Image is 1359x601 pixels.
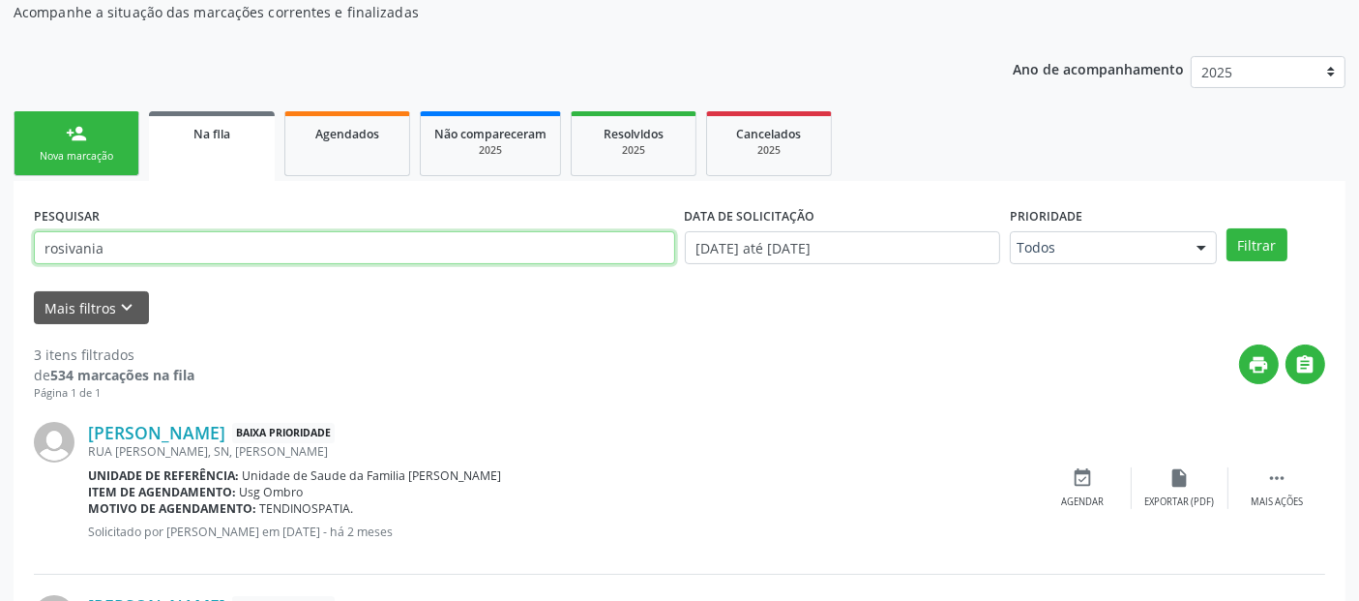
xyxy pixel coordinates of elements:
label: PESQUISAR [34,201,100,231]
span: Na fila [193,126,230,142]
i:  [1266,467,1287,489]
button:  [1285,345,1325,384]
div: person_add [66,123,87,144]
span: Agendados [315,126,379,142]
i: insert_drive_file [1169,467,1191,489]
b: Unidade de referência: [88,467,239,484]
span: Todos [1017,238,1177,257]
i: keyboard_arrow_down [117,297,138,318]
div: 3 itens filtrados [34,345,194,365]
input: Nome, CNS [34,231,675,264]
span: TENDINOSPATIA. [260,500,354,517]
i: event_available [1073,467,1094,489]
button: print [1239,345,1279,384]
span: Resolvidos [604,126,664,142]
a: [PERSON_NAME] [88,422,225,443]
span: Não compareceram [434,126,547,142]
div: 2025 [721,143,817,158]
strong: 534 marcações na fila [50,366,194,384]
div: Exportar (PDF) [1145,496,1215,509]
b: Motivo de agendamento: [88,500,256,517]
button: Mais filtroskeyboard_arrow_down [34,291,149,325]
input: Selecione um intervalo [685,231,1000,264]
div: 2025 [434,143,547,158]
div: Página 1 de 1 [34,385,194,402]
div: Mais ações [1251,496,1303,509]
span: Unidade de Saude da Familia [PERSON_NAME] [243,467,502,484]
i: print [1249,354,1270,376]
span: Baixa Prioridade [232,423,335,443]
div: Nova marcação [28,149,125,164]
label: Prioridade [1010,201,1082,231]
i:  [1295,354,1316,376]
div: 2025 [585,143,682,158]
b: Item de agendamento: [88,484,236,500]
label: DATA DE SOLICITAÇÃO [685,201,815,231]
div: Agendar [1062,496,1105,509]
div: RUA [PERSON_NAME], SN, [PERSON_NAME] [88,443,1035,460]
img: img [34,422,74,463]
p: Ano de acompanhamento [1013,56,1184,80]
span: Cancelados [737,126,802,142]
p: Acompanhe a situação das marcações correntes e finalizadas [14,2,946,22]
button: Filtrar [1226,228,1287,261]
div: de [34,365,194,385]
span: Usg Ombro [240,484,304,500]
p: Solicitado por [PERSON_NAME] em [DATE] - há 2 meses [88,524,1035,540]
